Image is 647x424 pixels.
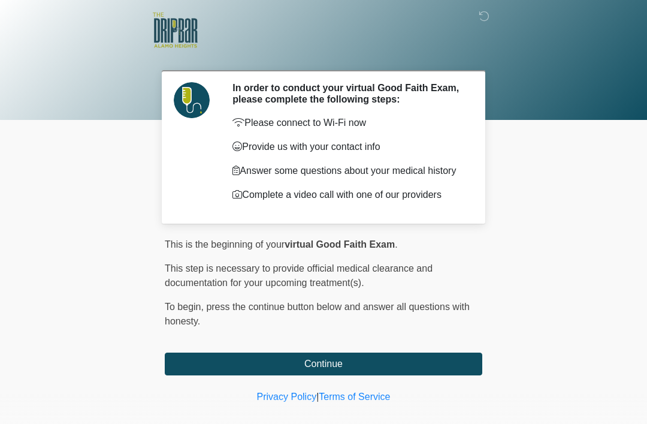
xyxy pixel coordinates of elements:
a: | [316,392,319,402]
button: Continue [165,353,482,375]
p: Provide us with your contact info [232,140,464,154]
h2: In order to conduct your virtual Good Faith Exam, please complete the following steps: [232,82,464,105]
p: Please connect to Wi-Fi now [232,116,464,130]
a: Privacy Policy [257,392,317,402]
span: This step is necessary to provide official medical clearance and documentation for your upcoming ... [165,263,433,288]
span: To begin, [165,302,206,312]
p: Answer some questions about your medical history [232,164,464,178]
img: Agent Avatar [174,82,210,118]
p: Complete a video call with one of our providers [232,188,464,202]
span: This is the beginning of your [165,239,285,249]
span: . [395,239,397,249]
img: The DRIPBaR - Alamo Heights Logo [153,9,198,52]
a: Terms of Service [319,392,390,402]
strong: virtual Good Faith Exam [285,239,395,249]
span: press the continue button below and answer all questions with honesty. [165,302,470,326]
